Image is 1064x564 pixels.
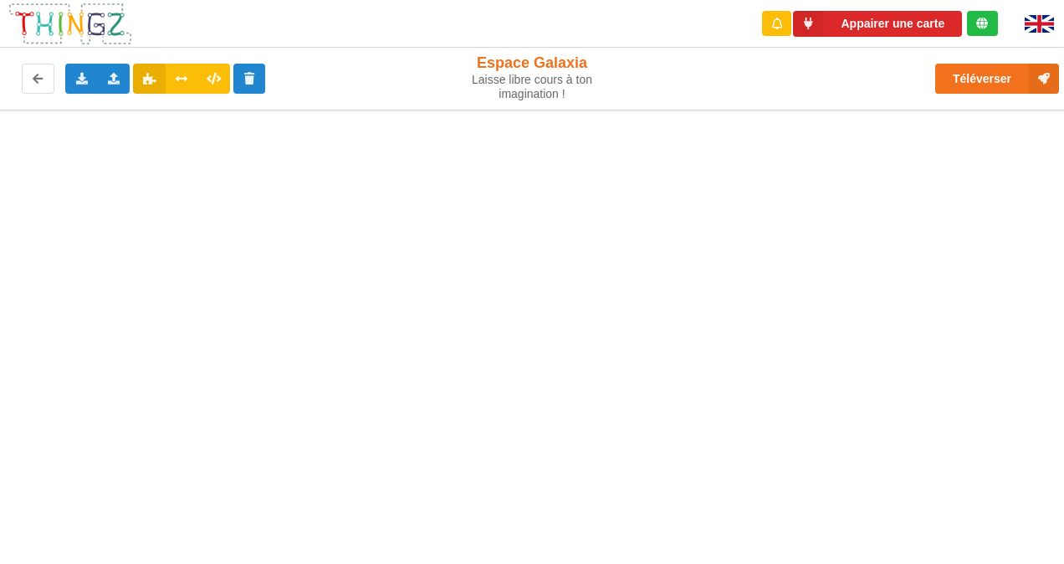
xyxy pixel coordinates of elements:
[1025,15,1054,33] img: gb.png
[935,64,1059,94] button: Téléverser
[442,54,622,101] div: Espace Galaxia
[793,11,962,37] button: Appairer une carte
[8,2,133,46] img: thingz_logo.png
[442,73,622,101] div: Laisse libre cours à ton imagination !
[967,11,998,36] div: Tu es connecté au serveur de création de Thingz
